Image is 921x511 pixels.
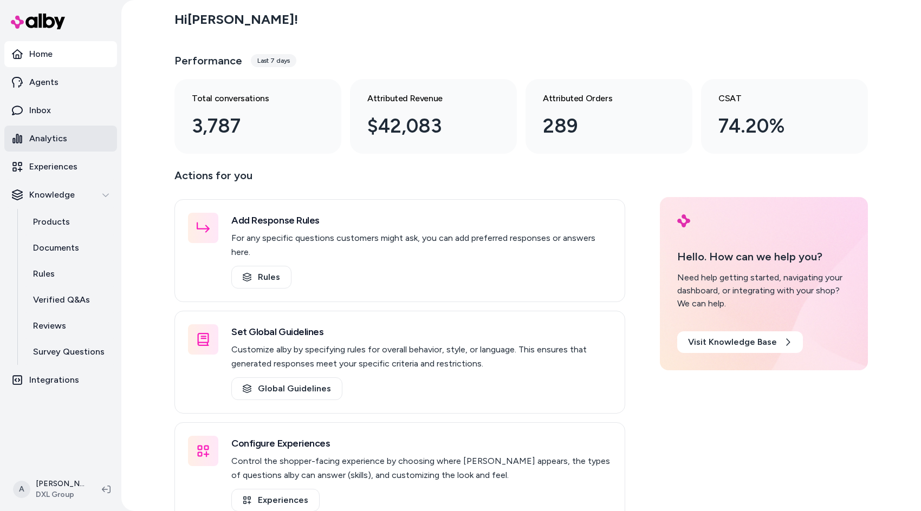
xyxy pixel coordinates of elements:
div: 74.20% [718,112,833,141]
p: Knowledge [29,188,75,201]
a: Analytics [4,126,117,152]
p: Inbox [29,104,51,117]
p: For any specific questions customers might ask, you can add preferred responses or answers here. [231,231,612,259]
p: Experiences [29,160,77,173]
h3: Attributed Revenue [367,92,482,105]
p: Analytics [29,132,67,145]
a: Products [22,209,117,235]
a: CSAT 74.20% [701,79,868,154]
h3: Add Response Rules [231,213,612,228]
p: Control the shopper-facing experience by choosing where [PERSON_NAME] appears, the types of quest... [231,454,612,482]
a: Experiences [4,154,117,180]
a: Inbox [4,97,117,123]
h2: Hi [PERSON_NAME] ! [174,11,298,28]
a: Survey Questions [22,339,117,365]
button: A[PERSON_NAME]DXL Group [7,472,93,507]
a: Agents [4,69,117,95]
p: Verified Q&As [33,293,90,306]
h3: Set Global Guidelines [231,324,612,339]
p: Customize alby by specifying rules for overall behavior, style, or language. This ensures that ge... [231,343,612,371]
p: Agents [29,76,59,89]
a: Rules [22,261,117,287]
a: Verified Q&As [22,287,117,313]
h3: Configure Experiences [231,436,612,451]
span: A [13,481,30,498]
p: Home [29,48,53,61]
div: 3,787 [192,112,307,141]
div: Last 7 days [251,54,296,67]
a: Global Guidelines [231,377,342,400]
img: alby Logo [11,14,65,29]
p: Hello. How can we help you? [677,248,851,265]
p: Survey Questions [33,345,105,358]
span: DXL Group [36,489,85,500]
p: Reviews [33,319,66,332]
button: Knowledge [4,182,117,208]
p: Documents [33,241,79,254]
p: Actions for you [174,167,625,193]
h3: Attributed Orders [543,92,658,105]
a: Attributed Revenue $42,083 [350,79,517,154]
h3: Performance [174,53,242,68]
a: Total conversations 3,787 [174,79,341,154]
p: [PERSON_NAME] [36,479,85,489]
div: Need help getting started, navigating your dashboard, or integrating with your shop? We can help. [677,271,851,310]
a: Rules [231,266,291,289]
h3: CSAT [718,92,833,105]
div: 289 [543,112,658,141]
h3: Total conversations [192,92,307,105]
a: Reviews [22,313,117,339]
a: Visit Knowledge Base [677,331,803,353]
a: Documents [22,235,117,261]
p: Rules [33,267,55,280]
div: $42,083 [367,112,482,141]
img: alby Logo [677,214,690,227]
a: Home [4,41,117,67]
p: Products [33,215,70,228]
a: Integrations [4,367,117,393]
a: Attributed Orders 289 [526,79,692,154]
p: Integrations [29,374,79,386]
